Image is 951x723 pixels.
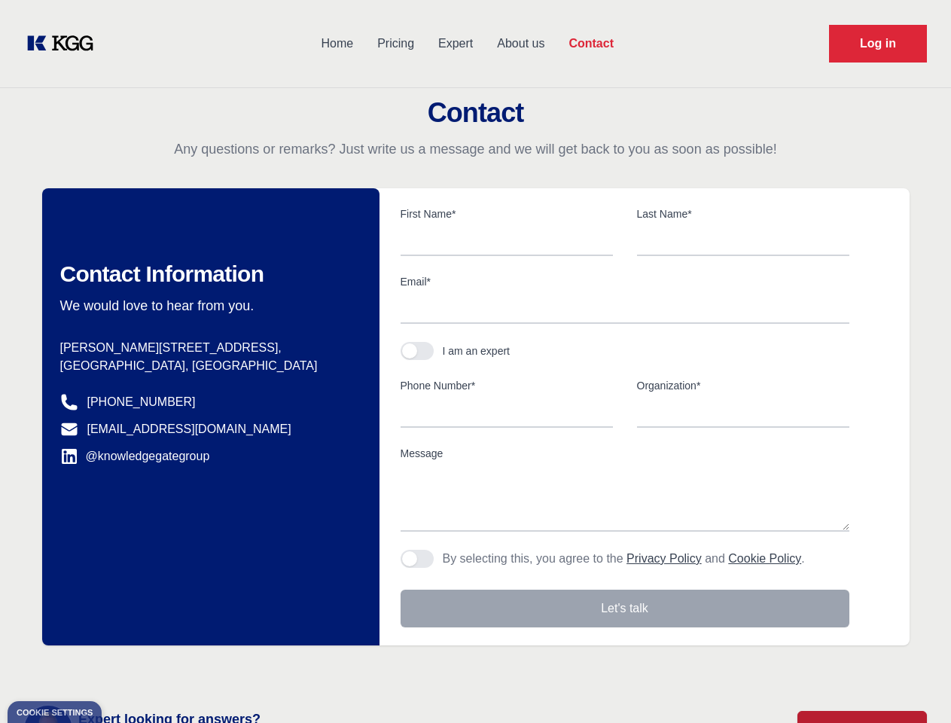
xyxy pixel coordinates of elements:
a: Request Demo [829,25,927,63]
a: Cookie Policy [728,552,801,565]
label: Phone Number* [401,378,613,393]
label: Organization* [637,378,849,393]
a: Expert [426,24,485,63]
a: Pricing [365,24,426,63]
label: Last Name* [637,206,849,221]
a: Home [309,24,365,63]
a: [EMAIL_ADDRESS][DOMAIN_NAME] [87,420,291,438]
div: I am an expert [443,343,511,358]
a: [PHONE_NUMBER] [87,393,196,411]
a: Privacy Policy [626,552,702,565]
h2: Contact [18,98,933,128]
a: @knowledgegategroup [60,447,210,465]
p: We would love to hear from you. [60,297,355,315]
iframe: Chat Widget [876,651,951,723]
div: Cookie settings [17,709,93,717]
a: About us [485,24,556,63]
label: Message [401,446,849,461]
button: Let's talk [401,590,849,627]
label: First Name* [401,206,613,221]
a: Contact [556,24,626,63]
h2: Contact Information [60,261,355,288]
label: Email* [401,274,849,289]
p: [GEOGRAPHIC_DATA], [GEOGRAPHIC_DATA] [60,357,355,375]
p: By selecting this, you agree to the and . [443,550,805,568]
p: [PERSON_NAME][STREET_ADDRESS], [60,339,355,357]
a: KOL Knowledge Platform: Talk to Key External Experts (KEE) [24,32,105,56]
p: Any questions or remarks? Just write us a message and we will get back to you as soon as possible! [18,140,933,158]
